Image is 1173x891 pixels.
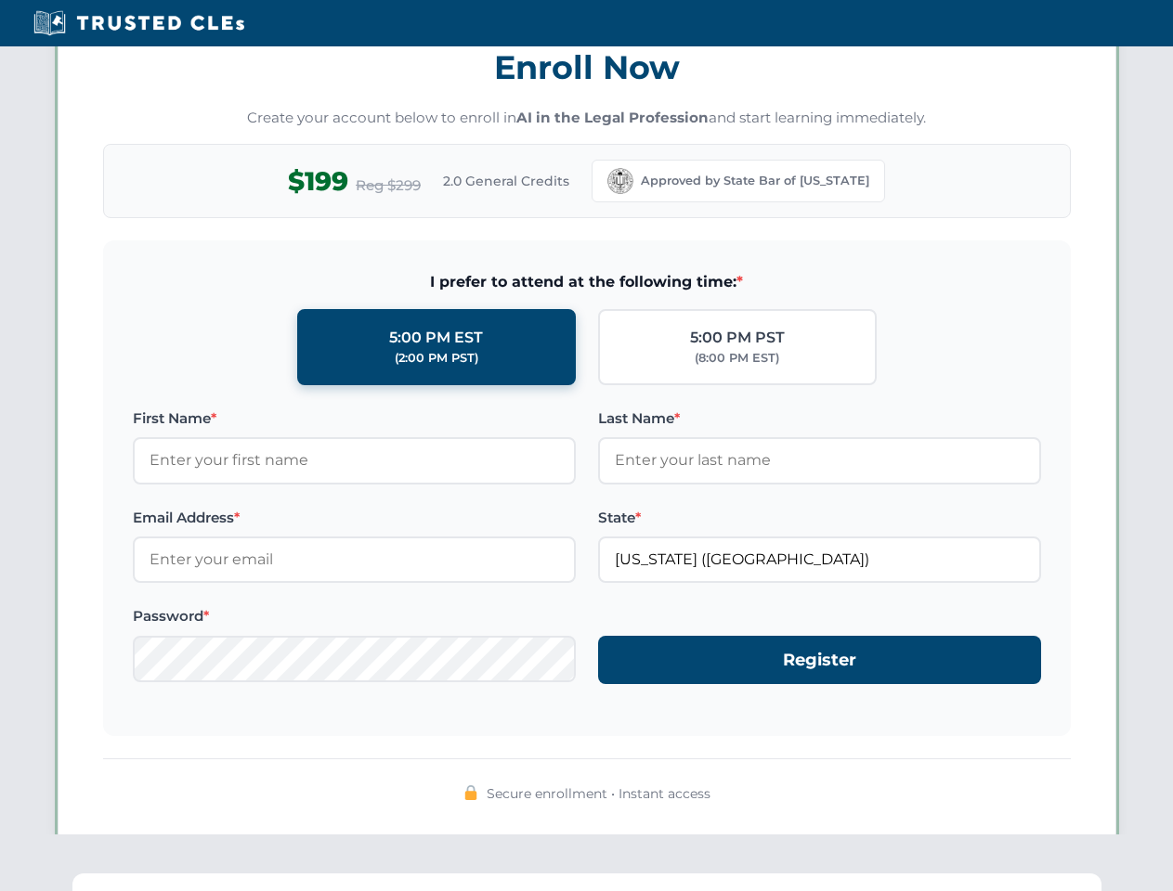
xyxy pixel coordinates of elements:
[598,536,1041,583] input: California (CA)
[690,326,785,350] div: 5:00 PM PST
[598,437,1041,484] input: Enter your last name
[516,109,709,126] strong: AI in the Legal Profession
[443,171,569,191] span: 2.0 General Credits
[598,407,1041,430] label: Last Name
[641,172,869,190] span: Approved by State Bar of [US_STATE]
[103,38,1071,97] h3: Enroll Now
[133,270,1041,294] span: I prefer to attend at the following time:
[598,636,1041,685] button: Register
[28,9,250,37] img: Trusted CLEs
[133,536,576,583] input: Enter your email
[389,326,483,350] div: 5:00 PM EST
[288,161,348,202] span: $199
[607,168,633,194] img: California Bar
[598,507,1041,529] label: State
[103,108,1071,129] p: Create your account below to enroll in and start learning immediately.
[395,349,478,368] div: (2:00 PM PST)
[133,605,576,627] label: Password
[487,783,710,804] span: Secure enrollment • Instant access
[133,407,576,430] label: First Name
[133,437,576,484] input: Enter your first name
[695,349,779,368] div: (8:00 PM EST)
[356,174,421,197] span: Reg $299
[463,785,478,800] img: 🔒
[133,507,576,529] label: Email Address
